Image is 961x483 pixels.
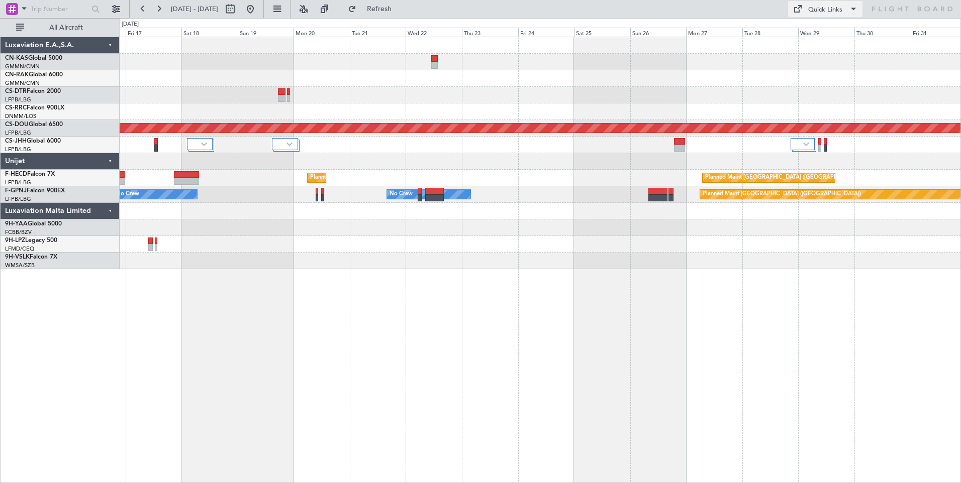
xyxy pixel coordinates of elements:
img: arrow-gray.svg [286,142,293,146]
a: WMSA/SZB [5,262,35,269]
div: Planned Maint [GEOGRAPHIC_DATA] ([GEOGRAPHIC_DATA]) [310,170,468,185]
input: Trip Number [31,2,88,17]
a: LFMD/CEQ [5,245,34,253]
span: 9H-LPZ [5,237,25,244]
span: 9H-YAA [5,221,28,227]
a: CS-RRCFalcon 900LX [5,105,64,111]
a: CS-JHHGlobal 6000 [5,138,61,144]
div: No Crew [116,187,139,202]
a: CS-DOUGlobal 6500 [5,122,63,128]
a: LFPB/LBG [5,179,31,186]
div: Thu 23 [462,28,518,37]
span: CN-KAS [5,55,28,61]
span: F-GPNJ [5,188,27,194]
span: Refresh [358,6,401,13]
a: GMMN/CMN [5,79,40,87]
a: 9H-VSLKFalcon 7X [5,254,57,260]
img: arrow-gray.svg [803,142,809,146]
div: Mon 27 [686,28,742,37]
a: DNMM/LOS [5,112,36,120]
div: Thu 30 [854,28,911,37]
span: CS-JHH [5,138,27,144]
a: CS-DTRFalcon 2000 [5,88,61,94]
a: GMMN/CMN [5,63,40,70]
div: Wed 22 [406,28,462,37]
a: LFPB/LBG [5,96,31,103]
div: Planned Maint [GEOGRAPHIC_DATA] ([GEOGRAPHIC_DATA]) [705,170,863,185]
a: LFPB/LBG [5,129,31,137]
div: Sat 25 [574,28,630,37]
div: No Crew [390,187,413,202]
div: Fri 17 [126,28,182,37]
div: [DATE] [122,20,139,29]
a: CN-KASGlobal 5000 [5,55,62,61]
button: Refresh [343,1,404,17]
a: 9H-LPZLegacy 500 [5,237,57,244]
div: Fri 24 [518,28,574,37]
span: 9H-VSLK [5,254,30,260]
span: F-HECD [5,171,27,177]
button: Quick Links [788,1,862,17]
span: CS-DOU [5,122,29,128]
span: CS-DTR [5,88,27,94]
div: Tue 21 [350,28,406,37]
a: FCBB/BZV [5,228,32,236]
div: Tue 28 [742,28,799,37]
div: Sat 18 [181,28,238,37]
button: All Aircraft [11,20,109,36]
span: [DATE] - [DATE] [171,5,218,14]
div: Sun 19 [238,28,294,37]
img: arrow-gray.svg [201,142,207,146]
div: Planned Maint [GEOGRAPHIC_DATA] ([GEOGRAPHIC_DATA]) [703,187,861,202]
span: CN-RAK [5,72,29,78]
a: F-GPNJFalcon 900EX [5,188,65,194]
span: All Aircraft [26,24,106,31]
a: LFPB/LBG [5,195,31,203]
div: Quick Links [808,5,842,15]
a: 9H-YAAGlobal 5000 [5,221,62,227]
div: Sun 26 [630,28,687,37]
div: Mon 20 [294,28,350,37]
span: CS-RRC [5,105,27,111]
div: Wed 29 [798,28,854,37]
a: F-HECDFalcon 7X [5,171,55,177]
a: CN-RAKGlobal 6000 [5,72,63,78]
a: LFPB/LBG [5,146,31,153]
